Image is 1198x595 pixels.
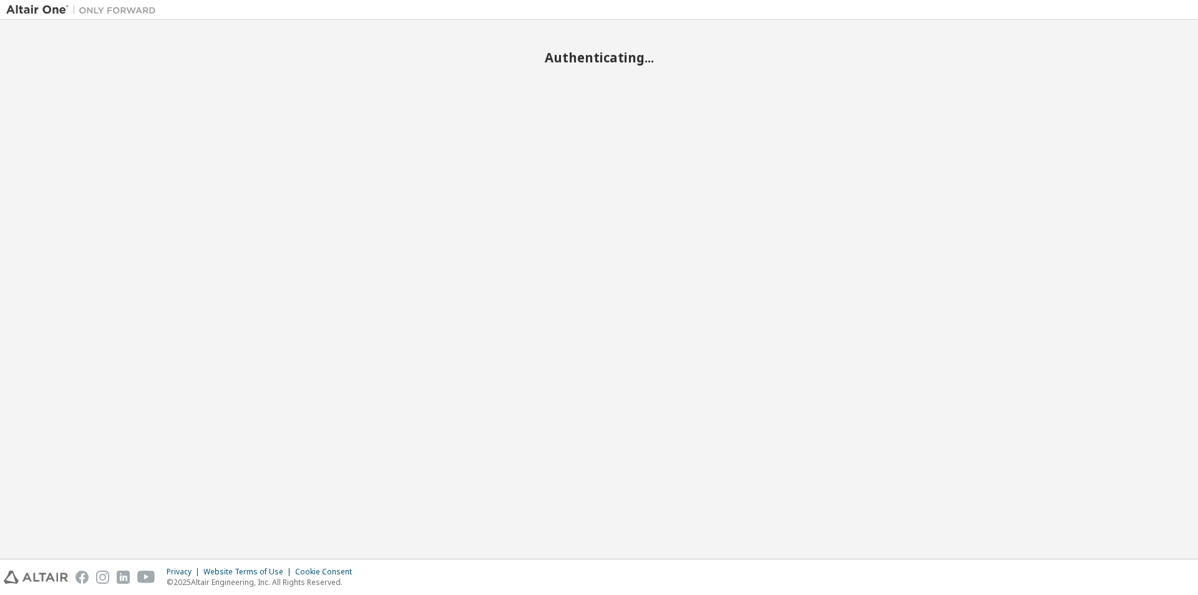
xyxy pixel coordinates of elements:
[4,571,68,584] img: altair_logo.svg
[117,571,130,584] img: linkedin.svg
[137,571,155,584] img: youtube.svg
[167,577,359,588] p: © 2025 Altair Engineering, Inc. All Rights Reserved.
[96,571,109,584] img: instagram.svg
[6,49,1192,66] h2: Authenticating...
[295,567,359,577] div: Cookie Consent
[6,4,162,16] img: Altair One
[203,567,295,577] div: Website Terms of Use
[167,567,203,577] div: Privacy
[75,571,89,584] img: facebook.svg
